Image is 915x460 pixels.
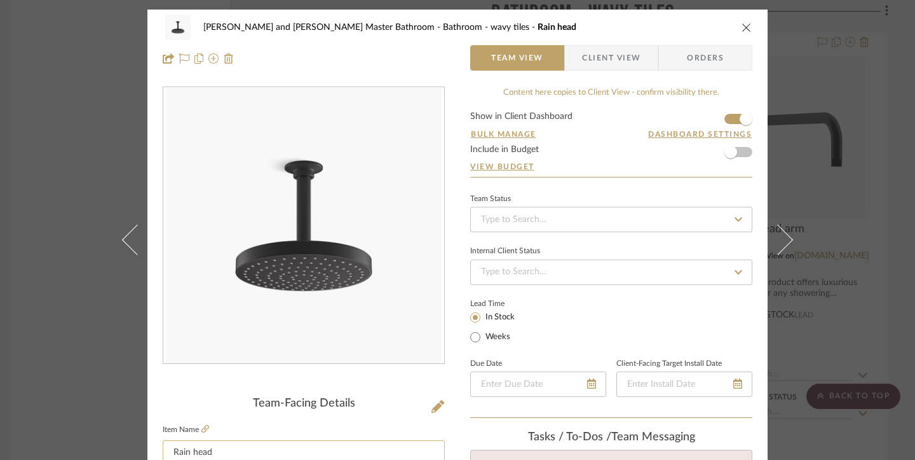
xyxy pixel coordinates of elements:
mat-radio-group: Select item type [470,309,536,345]
span: Tasks / To-Dos / [528,431,611,443]
input: Type to Search… [470,260,752,285]
button: Bulk Manage [470,129,537,140]
span: Bathroom - wavy tiles [443,23,538,32]
div: Content here copies to Client View - confirm visibility there. [470,87,752,99]
button: Dashboard Settings [647,129,752,140]
label: Item Name [163,424,209,435]
input: Type to Search… [470,207,752,232]
div: Team Status [470,196,511,202]
button: close [741,22,752,33]
div: team Messaging [470,431,752,445]
label: Client-Facing Target Install Date [616,361,722,367]
a: View Budget [470,162,752,172]
div: 0 [163,88,444,364]
label: In Stock [483,312,515,323]
img: 625d6e27-c880-4d63-84df-a8186e552192_436x436.jpg [166,88,442,364]
span: Rain head [538,23,576,32]
label: Due Date [470,361,502,367]
img: 625d6e27-c880-4d63-84df-a8186e552192_48x40.jpg [163,15,193,40]
span: [PERSON_NAME] and [PERSON_NAME] Master Bathroom [203,23,443,32]
span: Orders [673,45,738,71]
input: Enter Install Date [616,372,752,397]
div: Internal Client Status [470,248,540,254]
span: Client View [582,45,640,71]
img: Remove from project [224,53,234,64]
div: Team-Facing Details [163,397,445,411]
span: Team View [491,45,543,71]
label: Weeks [483,331,510,343]
label: Lead Time [470,298,536,309]
input: Enter Due Date [470,372,606,397]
